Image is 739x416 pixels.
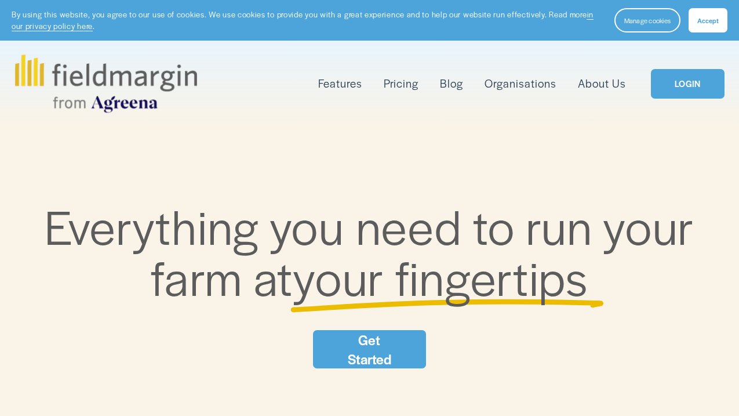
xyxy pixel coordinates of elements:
button: Accept [689,8,727,32]
a: About Us [578,74,626,93]
button: Manage cookies [614,8,680,32]
span: your fingertips [293,243,588,310]
a: Blog [440,74,463,93]
a: Pricing [384,74,418,93]
img: fieldmargin.com [15,55,197,113]
a: in our privacy policy here [12,9,594,31]
span: Accept [697,16,719,25]
span: Everything you need to run your farm at [45,192,705,310]
span: Features [318,75,362,92]
a: Organisations [485,74,556,93]
a: LOGIN [651,69,724,99]
a: folder dropdown [318,74,362,93]
a: Get Started [313,330,426,368]
p: By using this website, you agree to our use of cookies. We use cookies to provide you with a grea... [12,9,603,31]
span: Manage cookies [624,16,671,25]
